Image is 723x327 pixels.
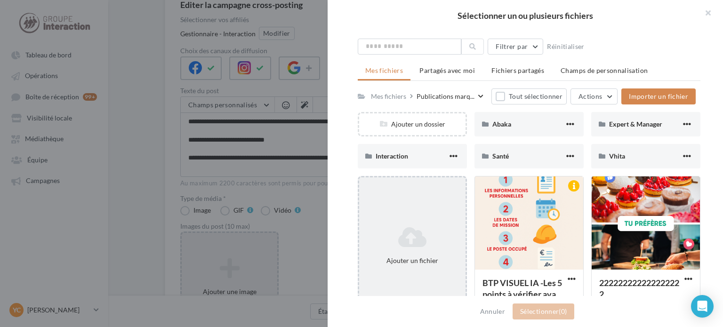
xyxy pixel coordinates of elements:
[491,66,544,74] span: Fichiers partagés
[691,295,714,318] div: Open Intercom Messenger
[488,39,543,55] button: Filtrer par
[609,152,625,160] span: Vhita
[371,92,406,101] div: Mes fichiers
[376,152,408,160] span: Interaction
[343,11,708,20] h2: Sélectionner un ou plusieurs fichiers
[359,120,466,129] div: Ajouter un dossier
[609,120,662,128] span: Expert & Manager
[492,152,509,160] span: Santé
[491,88,567,104] button: Tout sélectionner
[513,303,574,319] button: Sélectionner(0)
[599,278,679,299] span: 222222222222222222
[621,88,696,104] button: Importer un fichier
[559,307,567,315] span: (0)
[570,88,618,104] button: Actions
[365,66,403,74] span: Mes fichiers
[492,120,511,128] span: Abaka
[629,92,688,100] span: Importer un fichier
[482,278,562,299] span: BTP VISUEL IA -Les 5 points à vérifier avant de signer un contrat intérim BTP
[543,41,588,52] button: Réinitialiser
[417,92,474,101] span: Publications marq...
[363,256,462,265] div: Ajouter un fichier
[419,66,475,74] span: Partagés avec moi
[578,92,602,100] span: Actions
[476,306,509,317] button: Annuler
[561,66,648,74] span: Champs de personnalisation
